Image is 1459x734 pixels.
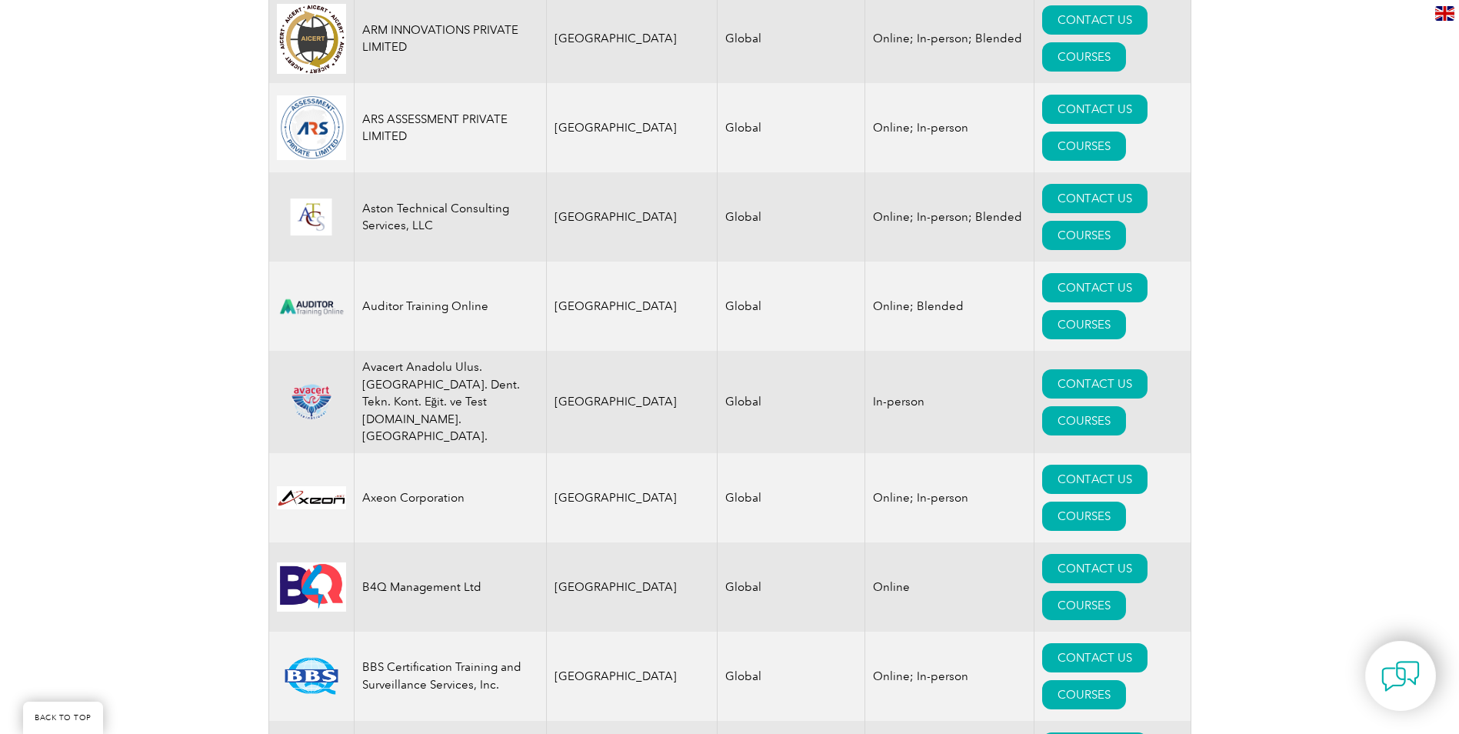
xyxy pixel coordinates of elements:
img: d4f7149c-8dc9-ef11-a72f-002248108aed-logo.jpg [277,4,346,74]
img: contact-chat.png [1381,657,1420,696]
a: CONTACT US [1042,273,1148,302]
td: Online; In-person [865,83,1034,172]
img: en [1435,6,1454,21]
a: COURSES [1042,502,1126,531]
td: BBS Certification Training and Surveillance Services, Inc. [354,632,546,721]
td: Avacert Anadolu Ulus. [GEOGRAPHIC_DATA]. Dent. Tekn. Kont. Eğit. ve Test [DOMAIN_NAME]. [GEOGRAPH... [354,351,546,453]
td: [GEOGRAPHIC_DATA] [546,83,718,172]
td: Global [718,262,865,351]
td: Online; In-person; Blended [865,172,1034,262]
a: COURSES [1042,42,1126,72]
a: CONTACT US [1042,643,1148,672]
td: Online; In-person [865,632,1034,721]
a: COURSES [1042,680,1126,709]
td: ARS ASSESSMENT PRIVATE LIMITED [354,83,546,172]
td: Aston Technical Consulting Services, LLC [354,172,546,262]
td: B4Q Management Ltd [354,542,546,632]
td: Online [865,542,1034,632]
td: Global [718,453,865,542]
td: Global [718,542,865,632]
img: 81a8cf56-15af-ea11-a812-000d3a79722d-logo.png [277,657,346,695]
a: COURSES [1042,132,1126,161]
a: COURSES [1042,406,1126,435]
a: CONTACT US [1042,95,1148,124]
td: Online; In-person [865,453,1034,542]
td: Auditor Training Online [354,262,546,351]
img: 815efeab-5b6f-eb11-a812-00224815377e-logo.png [277,383,346,421]
td: [GEOGRAPHIC_DATA] [546,172,718,262]
img: 509b7a2e-6565-ed11-9560-0022481565fd-logo.png [277,95,346,160]
td: [GEOGRAPHIC_DATA] [546,542,718,632]
a: CONTACT US [1042,465,1148,494]
a: CONTACT US [1042,554,1148,583]
td: [GEOGRAPHIC_DATA] [546,351,718,453]
img: d024547b-a6e0-e911-a812-000d3a795b83-logo.png [277,289,346,324]
td: Online; Blended [865,262,1034,351]
a: COURSES [1042,591,1126,620]
td: [GEOGRAPHIC_DATA] [546,262,718,351]
a: COURSES [1042,221,1126,250]
td: In-person [865,351,1034,453]
img: 28820fe6-db04-ea11-a811-000d3a793f32-logo.jpg [277,486,346,509]
a: BACK TO TOP [23,702,103,734]
td: [GEOGRAPHIC_DATA] [546,632,718,721]
td: [GEOGRAPHIC_DATA] [546,453,718,542]
td: Global [718,632,865,721]
img: 9db4b902-10da-eb11-bacb-002248158a6d-logo.jpg [277,562,346,612]
td: Global [718,172,865,262]
a: CONTACT US [1042,5,1148,35]
a: CONTACT US [1042,184,1148,213]
img: ce24547b-a6e0-e911-a812-000d3a795b83-logo.png [277,199,346,236]
a: COURSES [1042,310,1126,339]
td: Global [718,83,865,172]
a: CONTACT US [1042,369,1148,399]
td: Global [718,351,865,453]
td: Axeon Corporation [354,453,546,542]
